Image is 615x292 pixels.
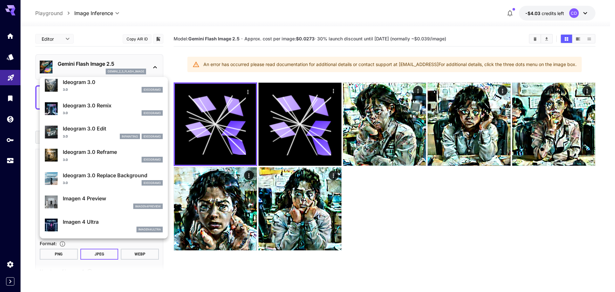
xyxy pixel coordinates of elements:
p: imagen4ultra [138,227,161,232]
p: 3.0 [63,87,68,92]
p: imagen4preview [135,204,161,209]
p: ideogram3 [143,111,161,115]
p: ideogram3 [143,88,161,92]
div: Ideogram 3.0 Edit3.0inpaintingideogram3 [45,122,163,142]
div: Imagen 4 Ultraimagen4ultra [45,215,163,235]
div: Imagen 4 Previewimagen4preview [45,192,163,212]
p: 3.0 [63,134,68,139]
p: Ideogram 3.0 Edit [63,125,163,132]
p: ideogram3 [143,157,161,162]
p: ideogram3 [143,181,161,185]
p: Ideogram 3.0 Remix [63,102,163,109]
div: Ideogram 3.0 Replace Background3.0ideogram3 [45,169,163,188]
p: Ideogram 3.0 Replace Background [63,171,163,179]
p: 3.0 [63,180,68,185]
div: Ideogram 3.0 Reframe3.0ideogram3 [45,146,163,165]
div: Ideogram 3.0 Remix3.0ideogram3 [45,99,163,119]
p: 3.0 [63,111,68,115]
div: Ideogram 3.03.0ideogram3 [45,76,163,95]
p: Ideogram 3.0 [63,78,163,86]
p: inpainting [122,134,138,139]
p: Imagen 4 Ultra [63,218,163,226]
p: ideogram3 [143,134,161,139]
p: Imagen 4 Preview [63,195,163,202]
p: 3.0 [63,157,68,162]
p: Ideogram 3.0 Reframe [63,148,163,156]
